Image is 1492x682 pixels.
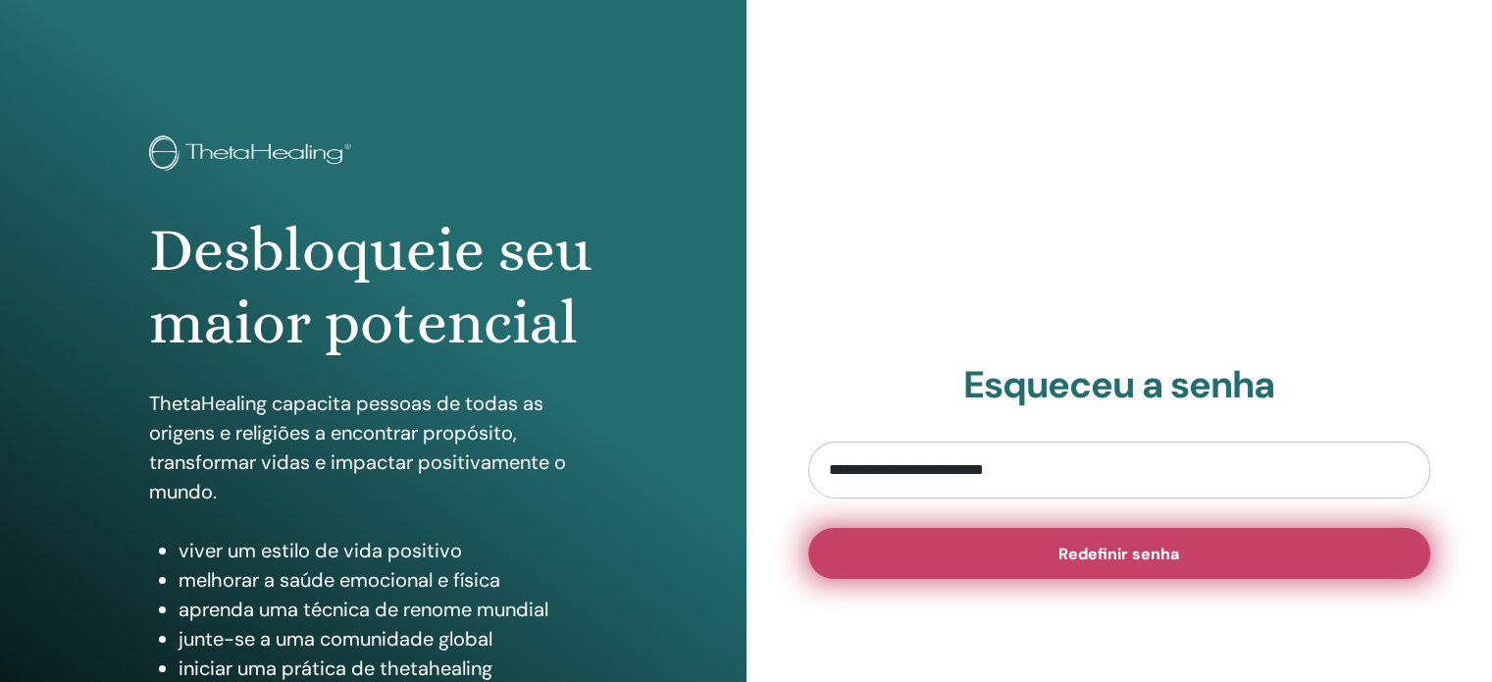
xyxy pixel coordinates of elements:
[179,624,597,654] li: junte-se a uma comunidade global
[179,536,597,565] li: viver um estilo de vida positivo
[1058,544,1179,564] span: Redefinir senha
[808,363,1431,408] h2: Esqueceu a senha
[808,528,1431,579] button: Redefinir senha
[179,595,597,624] li: aprenda uma técnica de renome mundial
[149,214,597,360] h1: Desbloqueie seu maior potencial
[179,565,597,595] li: melhorar a saúde emocional e física
[149,389,597,506] p: ThetaHealing capacita pessoas de todas as origens e religiões a encontrar propósito, transformar ...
